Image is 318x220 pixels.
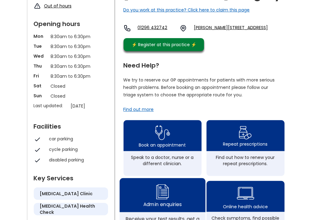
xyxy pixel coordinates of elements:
p: Closed [51,93,91,99]
img: exclamation icon [34,3,41,10]
p: Tue [34,43,48,49]
a: [PERSON_NAME][STREET_ADDRESS] [194,24,268,32]
p: Last updated: [34,103,68,109]
div: Key Services [34,172,108,181]
div: Book an appointment [139,142,186,148]
img: admin enquiry icon [155,183,170,201]
p: Sat [34,83,48,89]
div: Speak to a doctor, nurse or a different clinician. [127,154,198,167]
a: Out of hours [44,3,72,9]
p: Wed [34,53,48,59]
p: 8:30am to 6:30pm [51,63,91,70]
a: Find out more [124,106,154,112]
div: Admin enquiries [143,201,181,208]
div: disabled parking [49,157,105,163]
p: 8:30am to 6:30pm [51,73,91,80]
div: Facilities [34,120,108,130]
p: We try to reserve our GP appointments for patients with more serious health problems. Before book... [124,76,275,99]
div: car parking [49,136,105,142]
p: Fri [34,73,48,79]
p: 8:30am to 6:30pm [51,33,91,40]
div: ⚡️ Register at this practice ⚡️ [129,41,200,48]
img: practice location icon [180,24,187,32]
h5: [MEDICAL_DATA] health check [40,203,102,215]
div: Online health advice [223,204,268,210]
a: ⚡️ Register at this practice ⚡️ [124,38,204,51]
p: Closed [51,83,91,90]
img: telephone icon [124,24,131,32]
p: 8:30am to 6:30pm [51,53,91,60]
p: Sun [34,93,48,99]
a: repeat prescription iconRepeat prescriptionsFind out how to renew your repeat prescriptions. [207,120,285,176]
p: Mon [34,33,48,39]
div: Opening hours [34,18,108,27]
div: cycle parking [49,146,105,152]
a: 01296 432742 [137,24,175,32]
p: [DATE] [71,103,111,109]
img: book appointment icon [155,124,170,142]
a: book appointment icon Book an appointmentSpeak to a doctor, nurse or a different clinician. [124,120,202,176]
div: Find out how to renew your repeat prescriptions. [210,154,281,167]
p: 8:30am to 6:30pm [51,43,91,50]
img: health advice icon [237,183,254,204]
div: Need Help? [124,59,285,68]
a: Do you work at this practice? Click here to claim this page [124,7,250,13]
p: Thu [34,63,48,69]
img: repeat prescription icon [239,125,252,141]
div: Repeat prescriptions [223,141,268,147]
h5: [MEDICAL_DATA] clinic [40,191,93,197]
